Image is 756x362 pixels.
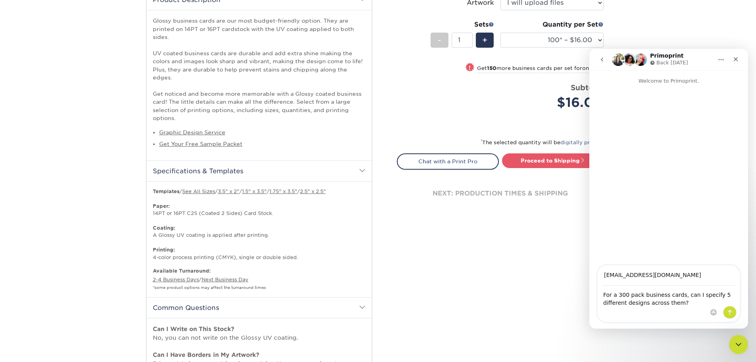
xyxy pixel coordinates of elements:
strong: Subtotal [571,83,604,92]
a: 1.5" x 3.5" [242,188,267,194]
a: Proceed to Shipping [502,153,604,168]
a: Get Your Free Sample Packet [159,141,242,147]
strong: Can I Have Borders in My Artwork? [153,351,259,358]
div: Quantity per Set [500,20,604,29]
a: 3.5" x 2" [218,188,239,194]
span: only [582,65,604,71]
small: The selected quantity will be [481,139,604,145]
div: Sets [431,20,494,29]
b: Available Turnaround: [153,268,211,274]
a: See All Sizes [182,188,215,194]
strong: 150 [487,65,496,71]
p: / [153,267,365,291]
a: 2.5" x 2.5" [300,188,326,194]
iframe: Intercom live chat [589,49,748,329]
a: Graphic Design Service [159,129,225,136]
a: digitally printed [560,139,604,145]
div: $16.00 [506,93,604,112]
div: next: production times & shipping [397,170,604,217]
strong: Printing: [153,247,175,253]
h2: Specifications & Templates [146,161,372,181]
strong: Coating: [153,225,175,231]
p: Glossy business cards are our most budget-friendly option. They are printed on 14PT or 16PT cards... [153,17,365,122]
h2: Common Questions [146,297,372,318]
small: *some product options may affect the turnaround times [153,285,266,290]
a: 1.75" x 3.5" [269,188,297,194]
p: / / / / / 14PT or 16PT C2S (Coated 2 Sides) Card Stock. A Glossy UV coating is applied after prin... [153,188,365,261]
b: Templates [153,188,179,194]
iframe: Intercom live chat [729,335,748,354]
a: Chat with a Print Pro [397,153,499,169]
strong: Paper: [153,203,170,209]
a: 2-4 Business Days [153,277,199,283]
span: ! [469,64,471,72]
a: Next Business Day [202,277,248,283]
span: + [482,34,487,46]
small: Get more business cards per set for [477,65,604,73]
strong: Can I Write on This Stock? [153,325,234,332]
span: - [438,34,441,46]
